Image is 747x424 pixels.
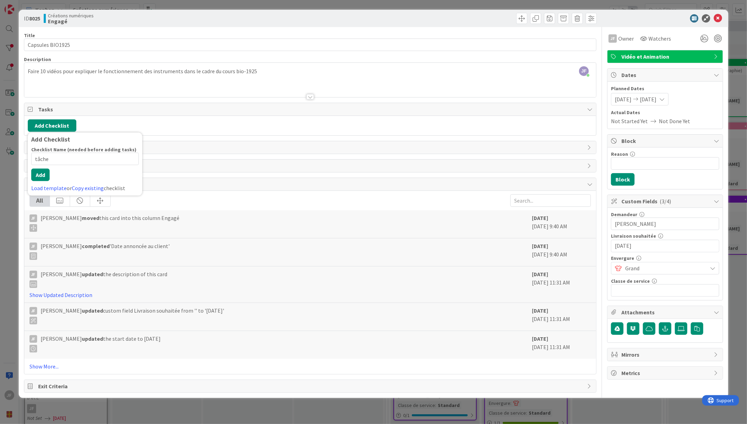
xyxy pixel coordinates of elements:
[579,66,589,76] span: JF
[611,85,719,92] span: Planned Dates
[611,256,719,261] div: Envergure
[609,34,617,43] div: JF
[532,214,591,235] div: [DATE] 9:40 AM
[611,211,637,218] label: Demandeur
[29,362,591,371] a: Show More...
[611,151,628,157] label: Reason
[31,146,136,153] label: Checklist Name (needed before adding tasks)
[38,180,584,188] span: History
[660,198,671,205] span: ( 3/4 )
[29,307,37,315] div: JF
[611,234,719,238] div: Livraison souhaitée
[41,306,224,324] span: [PERSON_NAME] custom field Livraison souhaitée from '' to '[DATE]'
[615,95,631,103] span: [DATE]
[41,242,170,260] span: [PERSON_NAME] 'Date annoncée au client'
[615,240,715,252] input: MM/DD/YYYY
[510,194,591,207] input: Search...
[621,52,710,61] span: Vidéo et Animation
[28,67,593,75] p: Faire 10 vidéos pour expliquer le fonctionnement des instruments dans le cadre du cours bio-1925
[41,270,167,288] span: [PERSON_NAME] the description of this card
[625,263,704,273] span: Grand
[38,162,584,170] span: Comments
[24,14,40,23] span: ID
[621,137,710,145] span: Block
[82,335,103,342] b: updated
[611,109,719,116] span: Actual Dates
[41,214,179,232] span: [PERSON_NAME] this card into this column Engagé
[29,214,37,222] div: JF
[532,306,591,327] div: [DATE] 11:31 AM
[41,334,161,353] span: [PERSON_NAME] the start date to [DATE]
[38,382,584,390] span: Exit Criteria
[48,13,94,18] span: Créations numériques
[532,243,548,249] b: [DATE]
[15,1,32,9] span: Support
[648,34,671,43] span: Watchers
[82,214,99,221] b: moved
[640,95,656,103] span: [DATE]
[24,56,51,62] span: Description
[621,197,710,205] span: Custom Fields
[621,350,710,359] span: Mirrors
[72,185,104,192] a: Copy existing
[611,278,650,284] label: Classe de service
[611,117,648,125] span: Not Started Yet
[48,18,94,24] b: Engagé
[621,308,710,316] span: Attachments
[621,369,710,377] span: Metrics
[82,271,103,278] b: updated
[29,271,37,278] div: JF
[618,34,634,43] span: Owner
[532,335,548,342] b: [DATE]
[31,136,139,143] div: Add Checklist
[532,271,548,278] b: [DATE]
[532,334,591,355] div: [DATE] 11:31 AM
[24,39,596,51] input: type card name here...
[611,173,635,186] button: Block
[31,185,67,192] a: Load template
[38,143,584,152] span: Links
[28,119,76,132] button: Add Checklist
[29,15,40,22] b: 8025
[621,71,710,79] span: Dates
[29,243,37,250] div: JF
[31,184,139,192] div: or checklist
[30,195,50,206] div: All
[24,32,35,39] label: Title
[29,335,37,343] div: JF
[532,307,548,314] b: [DATE]
[532,270,591,299] div: [DATE] 11:31 AM
[31,169,50,181] button: Add
[29,291,92,298] a: Show Updated Description
[532,242,591,263] div: [DATE] 9:40 AM
[82,243,110,249] b: completed
[532,214,548,221] b: [DATE]
[659,117,690,125] span: Not Done Yet
[82,307,103,314] b: updated
[38,105,584,113] span: Tasks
